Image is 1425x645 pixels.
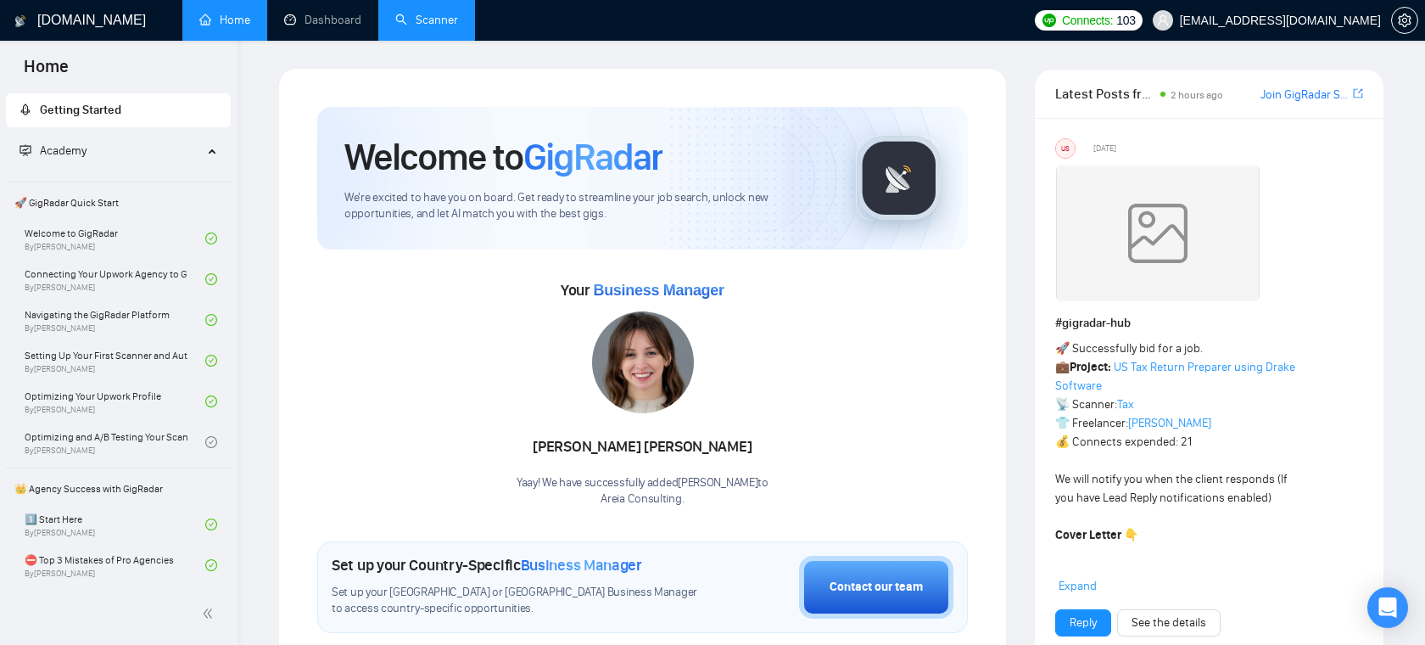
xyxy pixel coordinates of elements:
[1056,165,1260,301] img: weqQh+iSagEgQAAAABJRU5ErkJggg==
[1128,416,1211,430] a: [PERSON_NAME]
[1117,397,1134,412] a: Tax
[1055,360,1295,393] a: US Tax Return Preparer using Drake Software
[205,233,217,244] span: check-circle
[20,144,31,156] span: fund-projection-screen
[1392,14,1417,27] span: setting
[1391,14,1418,27] a: setting
[592,311,694,413] img: 1717012279191-83.jpg
[205,519,217,530] span: check-circle
[6,93,231,127] li: Getting Started
[517,491,768,508] p: Areia Consulting .
[830,578,923,597] div: Contact our team
[1059,579,1097,593] span: Expand
[20,143,87,158] span: Academy
[521,556,642,575] span: Business Manager
[517,433,768,462] div: [PERSON_NAME] [PERSON_NAME]
[1055,83,1155,104] span: Latest Posts from the GigRadar Community
[205,273,217,285] span: check-circle
[25,383,205,420] a: Optimizing Your Upwork ProfileBy[PERSON_NAME]
[857,136,942,221] img: gigradar-logo.png
[1117,609,1221,637] button: See the details
[1132,614,1206,632] a: See the details
[1116,11,1135,30] span: 103
[20,104,31,115] span: rocket
[561,281,724,300] span: Your
[799,556,953,619] button: Contact our team
[1055,609,1111,637] button: Reply
[1062,11,1113,30] span: Connects:
[1055,528,1138,542] strong: Cover Letter 👇
[1042,14,1056,27] img: upwork-logo.png
[205,355,217,367] span: check-circle
[1353,87,1363,100] span: export
[1070,614,1097,632] a: Reply
[1353,86,1363,102] a: export
[332,585,705,617] span: Set up your [GEOGRAPHIC_DATA] or [GEOGRAPHIC_DATA] Business Manager to access country-specific op...
[1171,89,1223,101] span: 2 hours ago
[205,559,217,571] span: check-circle
[1056,139,1075,158] div: US
[205,314,217,326] span: check-circle
[40,143,87,158] span: Academy
[395,13,458,27] a: searchScanner
[8,186,229,220] span: 🚀 GigRadar Quick Start
[523,134,662,180] span: GigRadar
[284,13,361,27] a: dashboardDashboard
[1260,86,1350,104] a: Join GigRadar Slack Community
[25,423,205,461] a: Optimizing and A/B Testing Your Scanner for Better ResultsBy[PERSON_NAME]
[199,13,250,27] a: homeHome
[517,475,768,508] div: Yaay! We have successfully added [PERSON_NAME] to
[25,547,205,584] a: ⛔ Top 3 Mistakes of Pro AgenciesBy[PERSON_NAME]
[10,54,82,90] span: Home
[202,605,219,622] span: double-left
[25,220,205,257] a: Welcome to GigRadarBy[PERSON_NAME]
[1391,7,1418,34] button: setting
[14,8,26,35] img: logo
[40,103,121,117] span: Getting Started
[593,282,724,299] span: Business Manager
[1055,314,1363,333] h1: # gigradar-hub
[25,506,205,543] a: 1️⃣ Start HereBy[PERSON_NAME]
[8,472,229,506] span: 👑 Agency Success with GigRadar
[25,261,205,298] a: Connecting Your Upwork Agency to GigRadarBy[PERSON_NAME]
[1093,141,1116,156] span: [DATE]
[344,134,662,180] h1: Welcome to
[25,301,205,339] a: Navigating the GigRadar PlatformBy[PERSON_NAME]
[205,436,217,448] span: check-circle
[1070,360,1111,374] strong: Project:
[344,190,829,222] span: We're excited to have you on board. Get ready to streamline your job search, unlock new opportuni...
[1367,587,1408,628] div: Open Intercom Messenger
[205,395,217,407] span: check-circle
[332,556,642,575] h1: Set up your Country-Specific
[25,342,205,379] a: Setting Up Your First Scanner and Auto-BidderBy[PERSON_NAME]
[1157,14,1169,26] span: user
